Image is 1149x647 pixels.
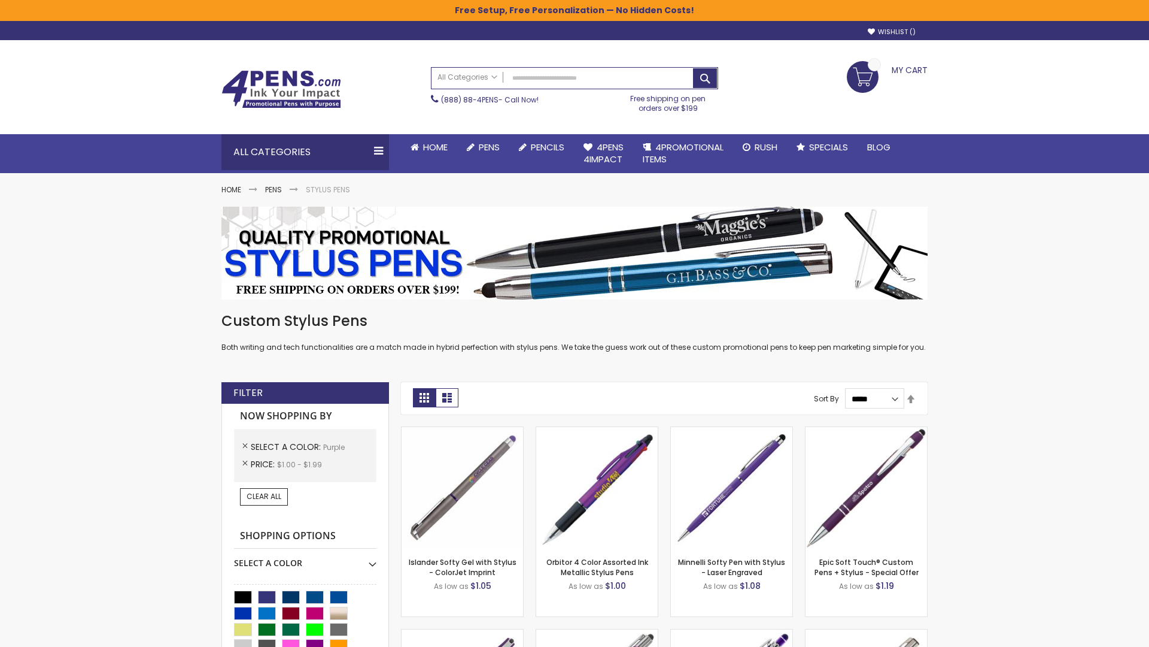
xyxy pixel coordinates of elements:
[233,386,263,400] strong: Filter
[234,549,376,569] div: Select A Color
[247,491,281,501] span: Clear All
[423,141,448,153] span: Home
[536,427,658,549] img: Orbitor 4 Color Assorted Ink Metallic Stylus Pens-Purple
[323,442,345,452] span: Purple
[470,580,491,592] span: $1.05
[858,134,900,161] a: Blog
[221,207,928,300] img: Stylus Pens
[441,95,498,105] a: (888) 88-4PENS
[633,134,733,173] a: 4PROMOTIONALITEMS
[868,28,916,37] a: Wishlist
[605,580,626,592] span: $1.00
[221,134,389,170] div: All Categories
[671,629,792,639] a: Phoenix Softy with Stylus Pen - Laser-Purple
[805,427,927,549] img: 4P-MS8B-Purple
[678,557,785,577] a: Minnelli Softy Pen with Stylus - Laser Engraved
[546,557,648,577] a: Orbitor 4 Color Assorted Ink Metallic Stylus Pens
[839,581,874,591] span: As low as
[755,141,777,153] span: Rush
[809,141,848,153] span: Specials
[531,141,564,153] span: Pencils
[402,427,523,549] img: Islander Softy Gel with Stylus - ColorJet Imprint-Purple
[277,459,322,470] span: $1.00 - $1.99
[876,580,894,592] span: $1.19
[814,557,919,577] a: Epic Soft Touch® Custom Pens + Stylus - Special Offer
[413,388,436,407] strong: Grid
[787,134,858,161] a: Specials
[740,580,761,592] span: $1.08
[536,427,658,437] a: Orbitor 4 Color Assorted Ink Metallic Stylus Pens-Purple
[536,629,658,639] a: Tres-Chic with Stylus Metal Pen - Standard Laser-Purple
[234,404,376,429] strong: Now Shopping by
[431,68,503,87] a: All Categories
[618,89,719,113] div: Free shipping on pen orders over $199
[671,427,792,437] a: Minnelli Softy Pen with Stylus - Laser Engraved-Purple
[867,141,890,153] span: Blog
[402,629,523,639] a: Avendale Velvet Touch Stylus Gel Pen-Purple
[221,70,341,108] img: 4Pens Custom Pens and Promotional Products
[409,557,516,577] a: Islander Softy Gel with Stylus - ColorJet Imprint
[805,427,927,437] a: 4P-MS8B-Purple
[437,72,497,82] span: All Categories
[733,134,787,161] a: Rush
[441,95,539,105] span: - Call Now!
[509,134,574,161] a: Pencils
[574,134,633,173] a: 4Pens4impact
[402,427,523,437] a: Islander Softy Gel with Stylus - ColorJet Imprint-Purple
[479,141,500,153] span: Pens
[221,312,928,353] div: Both writing and tech functionalities are a match made in hybrid perfection with stylus pens. We ...
[401,134,457,161] a: Home
[265,185,282,195] a: Pens
[643,141,724,165] span: 4PROMOTIONAL ITEMS
[457,134,509,161] a: Pens
[814,394,839,404] label: Sort By
[240,488,288,505] a: Clear All
[306,185,350,195] strong: Stylus Pens
[671,427,792,549] img: Minnelli Softy Pen with Stylus - Laser Engraved-Purple
[805,629,927,639] a: Tres-Chic Touch Pen - Standard Laser-Purple
[703,581,738,591] span: As low as
[234,524,376,549] strong: Shopping Options
[221,312,928,331] h1: Custom Stylus Pens
[251,458,277,470] span: Price
[434,581,469,591] span: As low as
[251,441,323,453] span: Select A Color
[569,581,603,591] span: As low as
[221,185,241,195] a: Home
[583,141,624,165] span: 4Pens 4impact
